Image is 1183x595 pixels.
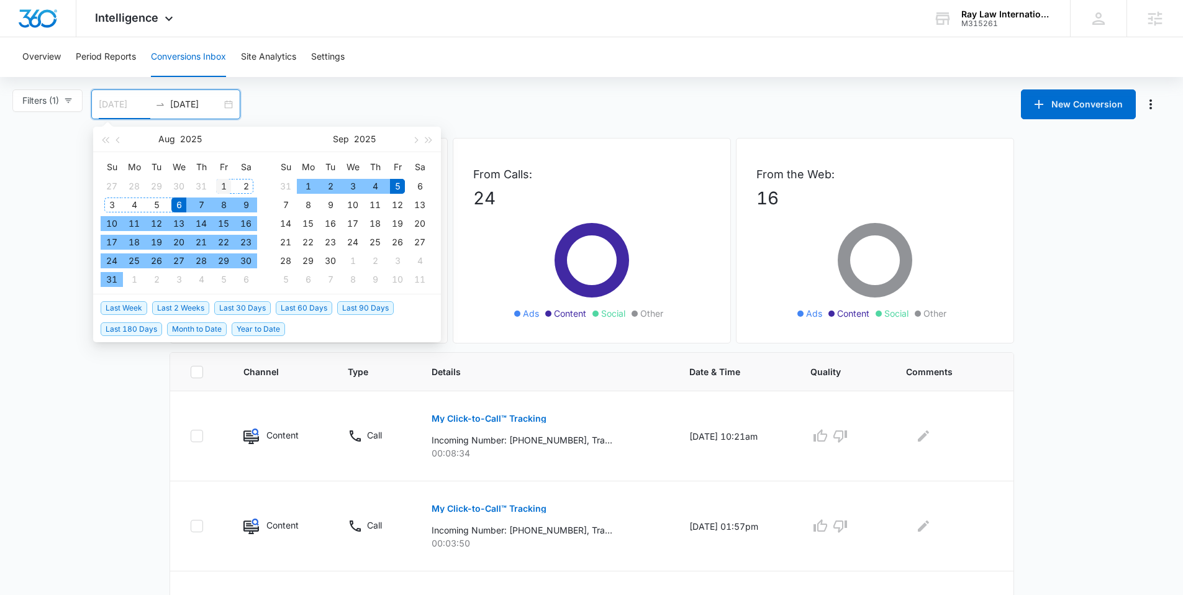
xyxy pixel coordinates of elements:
[345,253,360,268] div: 1
[101,196,123,214] td: 2025-08-03
[412,272,427,287] div: 11
[194,179,209,194] div: 31
[323,235,338,250] div: 23
[145,214,168,233] td: 2025-08-12
[171,272,186,287] div: 3
[756,185,994,211] p: 16
[149,235,164,250] div: 19
[190,196,212,214] td: 2025-08-07
[171,179,186,194] div: 30
[390,179,405,194] div: 5
[386,196,409,214] td: 2025-09-12
[345,272,360,287] div: 8
[216,253,231,268] div: 29
[364,214,386,233] td: 2025-09-18
[168,196,190,214] td: 2025-08-06
[167,322,227,336] span: Month to Date
[104,235,119,250] div: 17
[432,365,641,378] span: Details
[145,270,168,289] td: 2025-09-02
[168,214,190,233] td: 2025-08-13
[409,252,431,270] td: 2025-10-04
[390,235,405,250] div: 26
[386,252,409,270] td: 2025-10-03
[194,272,209,287] div: 4
[101,214,123,233] td: 2025-08-10
[20,32,30,42] img: website_grey.svg
[232,322,285,336] span: Year to Date
[145,157,168,177] th: Tu
[640,307,663,320] span: Other
[124,72,134,82] img: tab_keywords_by_traffic_grey.svg
[12,89,83,112] button: Filters (1)
[149,179,164,194] div: 29
[319,196,342,214] td: 2025-09-09
[123,214,145,233] td: 2025-08-11
[212,177,235,196] td: 2025-08-01
[149,198,164,212] div: 5
[158,127,175,152] button: Aug
[243,365,300,378] span: Channel
[554,307,586,320] span: Content
[961,19,1052,28] div: account id
[274,196,297,214] td: 2025-09-07
[368,253,383,268] div: 2
[409,157,431,177] th: Sa
[145,177,168,196] td: 2025-07-29
[432,447,659,460] p: 00:08:34
[212,214,235,233] td: 2025-08-15
[194,253,209,268] div: 28
[409,196,431,214] td: 2025-09-13
[297,157,319,177] th: Mo
[337,301,394,315] span: Last 90 Days
[323,216,338,231] div: 16
[390,253,405,268] div: 3
[127,272,142,287] div: 1
[319,157,342,177] th: Tu
[319,270,342,289] td: 2025-10-07
[390,272,405,287] div: 10
[32,32,137,42] div: Domain: [DOMAIN_NAME]
[409,177,431,196] td: 2025-09-06
[241,37,296,77] button: Site Analytics
[345,179,360,194] div: 3
[123,177,145,196] td: 2025-07-28
[367,519,382,532] p: Call
[806,307,822,320] span: Ads
[155,99,165,109] span: swap-right
[323,272,338,287] div: 7
[342,196,364,214] td: 2025-09-10
[127,235,142,250] div: 18
[368,216,383,231] div: 18
[123,157,145,177] th: Mo
[342,214,364,233] td: 2025-09-17
[906,365,975,378] span: Comments
[297,214,319,233] td: 2025-09-15
[412,198,427,212] div: 13
[345,235,360,250] div: 24
[168,252,190,270] td: 2025-08-27
[171,198,186,212] div: 6
[168,270,190,289] td: 2025-09-03
[127,253,142,268] div: 25
[386,270,409,289] td: 2025-10-10
[810,365,858,378] span: Quality
[354,127,376,152] button: 2025
[364,252,386,270] td: 2025-10-02
[235,196,257,214] td: 2025-08-09
[212,233,235,252] td: 2025-08-22
[297,177,319,196] td: 2025-09-01
[961,9,1052,19] div: account name
[190,177,212,196] td: 2025-07-31
[145,233,168,252] td: 2025-08-19
[101,301,147,315] span: Last Week
[297,252,319,270] td: 2025-09-29
[297,196,319,214] td: 2025-09-08
[235,157,257,177] th: Sa
[278,253,293,268] div: 28
[473,185,710,211] p: 24
[235,233,257,252] td: 2025-08-23
[386,157,409,177] th: Fr
[409,270,431,289] td: 2025-10-11
[168,157,190,177] th: We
